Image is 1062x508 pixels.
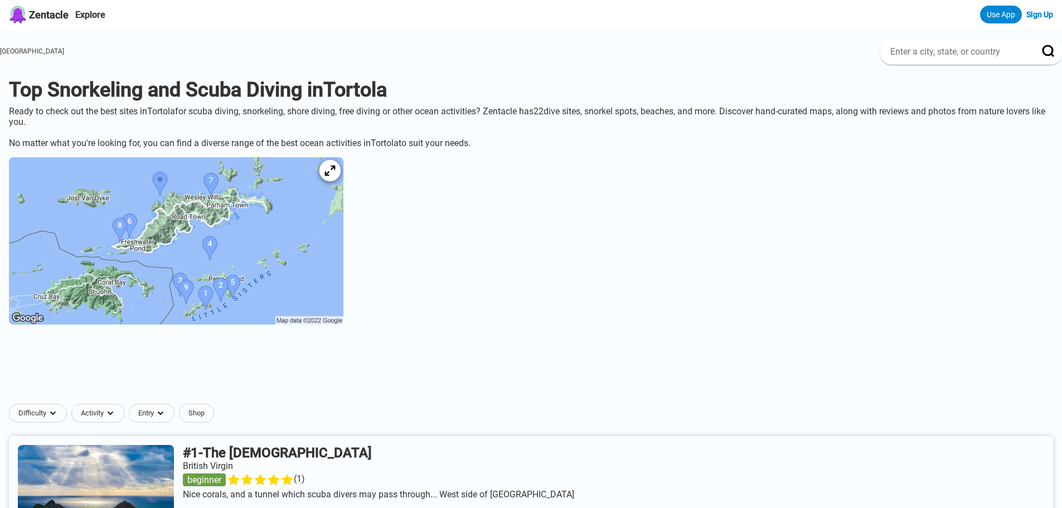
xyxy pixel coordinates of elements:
[49,409,57,418] img: dropdown caret
[9,157,343,325] img: Tortola dive site map
[1026,10,1053,19] a: Sign Up
[75,9,105,20] a: Explore
[156,409,165,418] img: dropdown caret
[9,78,1053,101] h1: Top Snorkeling and Scuba Diving in Tortola
[9,6,69,23] a: Zentacle logoZentacle
[106,409,115,418] img: dropdown caret
[129,404,179,423] button: Entrydropdown caret
[889,46,1026,57] input: Enter a city, state, or country
[71,404,129,423] button: Activitydropdown caret
[138,409,154,418] span: Entry
[9,404,71,423] button: Difficultydropdown caret
[9,6,27,23] img: Zentacle logo
[81,409,104,418] span: Activity
[29,9,69,21] span: Zentacle
[980,6,1022,23] a: Use App
[18,409,46,418] span: Difficulty
[261,345,802,395] iframe: Advertisement
[179,404,214,423] a: Shop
